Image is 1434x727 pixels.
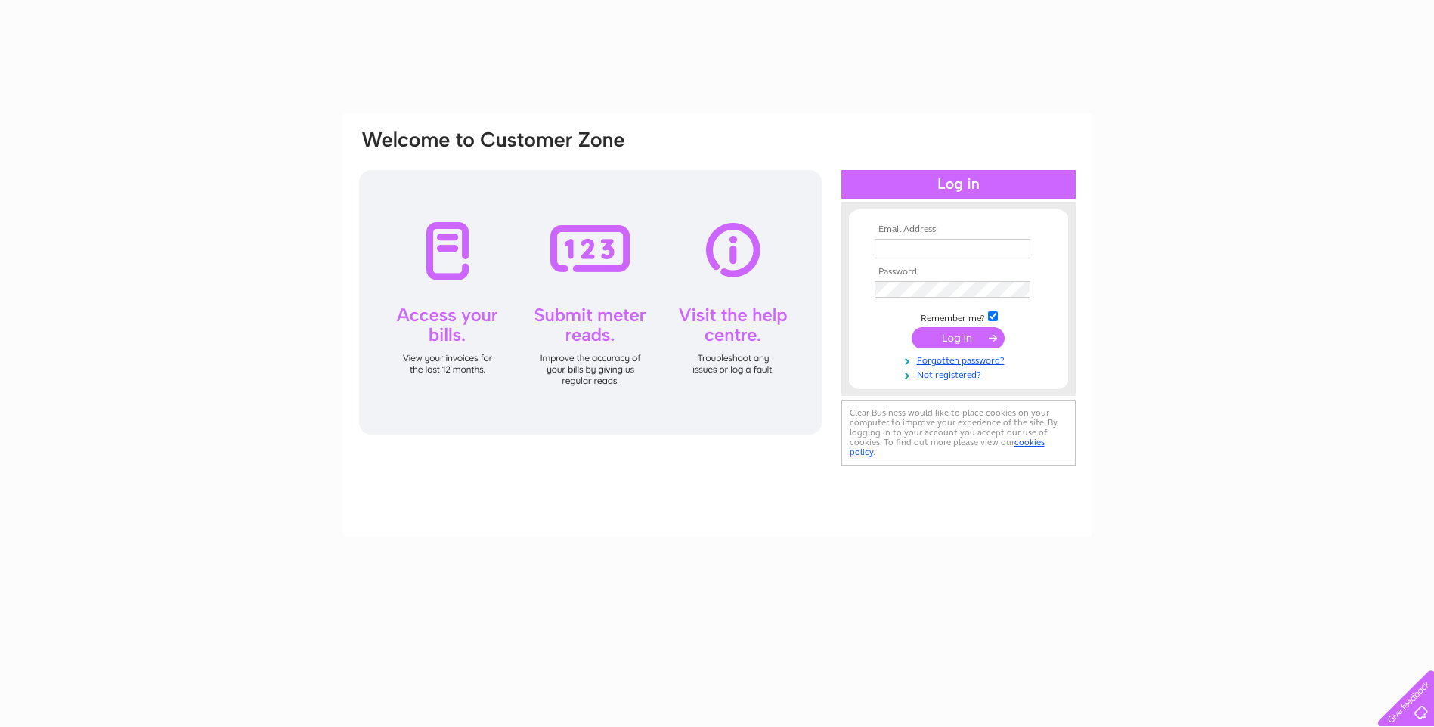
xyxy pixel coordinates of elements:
[875,367,1046,381] a: Not registered?
[871,267,1046,277] th: Password:
[850,437,1045,457] a: cookies policy
[841,400,1076,466] div: Clear Business would like to place cookies on your computer to improve your experience of the sit...
[875,352,1046,367] a: Forgotten password?
[871,309,1046,324] td: Remember me?
[912,327,1005,348] input: Submit
[871,224,1046,235] th: Email Address:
